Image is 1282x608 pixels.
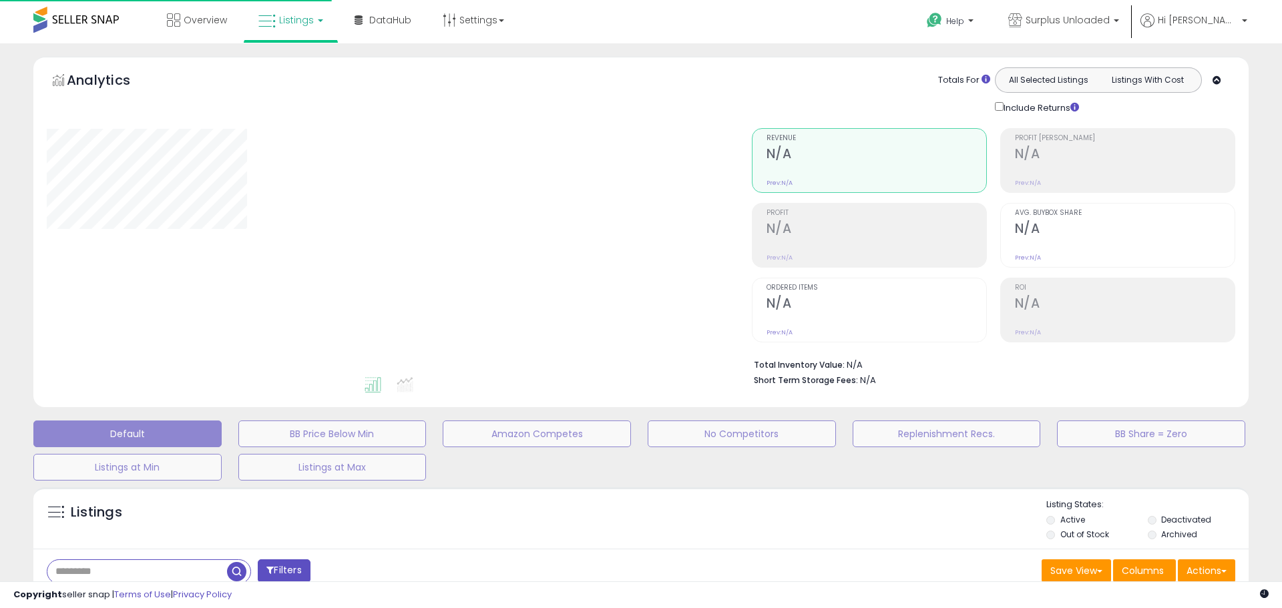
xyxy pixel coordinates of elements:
button: Default [33,420,222,447]
span: Revenue [767,135,986,142]
div: Totals For [938,74,990,87]
h2: N/A [1015,221,1235,239]
span: Hi [PERSON_NAME] [1158,13,1238,27]
div: Include Returns [985,99,1095,115]
h2: N/A [767,221,986,239]
small: Prev: N/A [767,254,793,262]
span: Surplus Unloaded [1026,13,1110,27]
span: Overview [184,13,227,27]
small: Prev: N/A [1015,179,1041,187]
h2: N/A [1015,146,1235,164]
button: Listings at Max [238,454,427,481]
h5: Analytics [67,71,156,93]
a: Hi [PERSON_NAME] [1140,13,1247,43]
div: seller snap | | [13,589,232,601]
span: Profit [PERSON_NAME] [1015,135,1235,142]
span: Avg. Buybox Share [1015,210,1235,217]
button: Amazon Competes [443,420,631,447]
b: Total Inventory Value: [754,359,845,370]
h2: N/A [767,146,986,164]
b: Short Term Storage Fees: [754,374,858,386]
span: DataHub [369,13,411,27]
span: N/A [860,374,876,386]
h2: N/A [1015,296,1235,314]
button: BB Share = Zero [1057,420,1245,447]
span: Listings [279,13,314,27]
h2: N/A [767,296,986,314]
button: BB Price Below Min [238,420,427,447]
a: Help [916,2,987,43]
button: Listings at Min [33,454,222,481]
small: Prev: N/A [767,179,793,187]
button: All Selected Listings [999,71,1098,89]
button: No Competitors [648,420,836,447]
span: Profit [767,210,986,217]
span: Help [946,15,964,27]
strong: Copyright [13,588,62,601]
span: Ordered Items [767,284,986,292]
button: Replenishment Recs. [853,420,1041,447]
small: Prev: N/A [1015,328,1041,336]
i: Get Help [926,12,943,29]
button: Listings With Cost [1098,71,1197,89]
span: ROI [1015,284,1235,292]
small: Prev: N/A [767,328,793,336]
small: Prev: N/A [1015,254,1041,262]
li: N/A [754,356,1225,372]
